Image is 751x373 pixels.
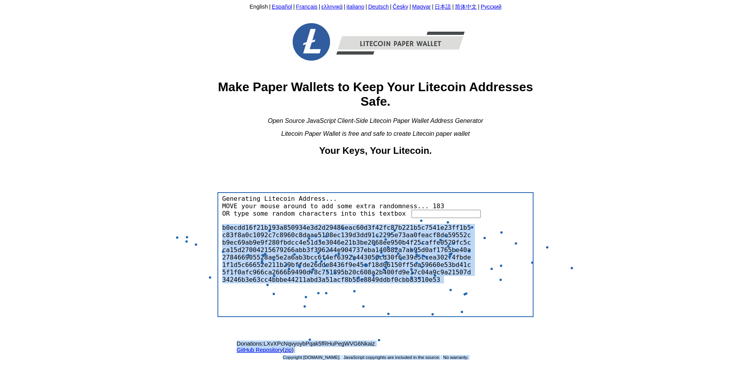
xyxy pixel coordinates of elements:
[284,347,291,353] a: zip
[217,80,534,109] h1: Make Paper Wallets to Keep Your Litecoin Addresses Safe.
[217,117,534,124] div: Open Source JavaScript Client-Side Litecoin Paper Wallet Address Generator
[237,341,264,347] span: Donations:
[282,351,341,364] span: Copyright [DOMAIN_NAME].
[322,4,343,10] a: ελληνικά
[220,218,474,289] div: b0ecdd16f21b193a850934e3d2d29486eac60d3f42fc87b221b5c7541e23ff1b5c83f8a0c1092c7c8960c8daae5108ec1...
[270,14,481,70] img: Free-Litecoin-Paper-Wallet
[435,4,451,10] a: 日本語
[455,4,477,10] a: 简体中文
[347,4,365,10] a: italiano
[296,4,318,10] a: Français
[250,4,268,10] a: English
[272,4,292,10] a: Español
[217,145,534,156] h2: Your Keys, Your Litecoin.
[343,351,441,364] span: JavaScript copyrights are included in the source.
[412,4,431,10] a: Magyar
[481,4,501,10] a: Русский
[220,208,408,217] span: OR type some random characters into this textbox
[229,347,413,353] span: ( )
[237,347,283,353] a: GitHub Repository
[431,200,446,210] span: 183
[220,193,339,202] span: Generating Litecoin Address...
[229,341,413,347] span: LXvXPcNqvyoybPqak5fRHuPegWVG6Nkaiz
[442,351,469,364] span: No warranty.
[217,3,534,13] div: | | | | | | | | | |
[393,4,408,10] a: Česky
[368,4,389,10] a: Deutsch
[220,200,431,210] span: MOVE your mouse around to add some extra randomness...
[217,130,534,137] div: Litecoin Paper Wallet is free and safe to create Litecoin paper wallet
